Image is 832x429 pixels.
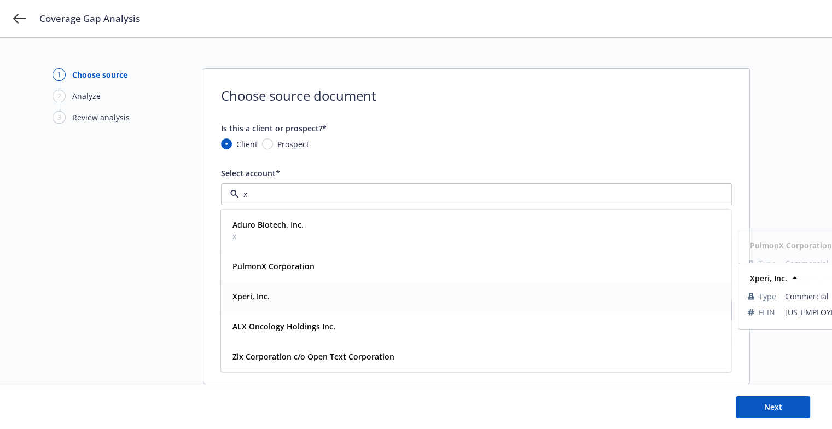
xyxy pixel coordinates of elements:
input: Client [221,138,232,149]
input: Filter by keyword [239,188,709,200]
span: Is this a client or prospect?* [221,123,327,134]
div: 1 [53,68,66,81]
strong: Xperi, Inc. [232,291,270,302]
span: Next [764,402,782,412]
span: Choose source document [221,86,732,105]
button: Next [736,396,810,418]
div: Analyze [72,90,101,102]
span: Select account* [221,168,280,178]
div: Choose source [72,69,127,80]
div: 2 [53,90,66,102]
strong: Xperi, Inc. [750,273,787,283]
span: FEIN [759,306,775,318]
span: Prospect [277,138,309,150]
div: Review analysis [72,112,130,123]
span: Coverage Gap Analysis [39,12,140,25]
strong: PulmonX Corporation [232,261,315,271]
div: 3 [53,111,66,124]
strong: ALX Oncology Holdings Inc. [232,321,335,332]
strong: Zix Corporation c/o Open Text Corporation [232,351,394,362]
span: Client [236,138,258,150]
span: x [232,230,304,242]
strong: Aduro Biotech, Inc. [232,219,304,230]
input: Prospect [262,138,273,149]
span: Type [759,291,776,302]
